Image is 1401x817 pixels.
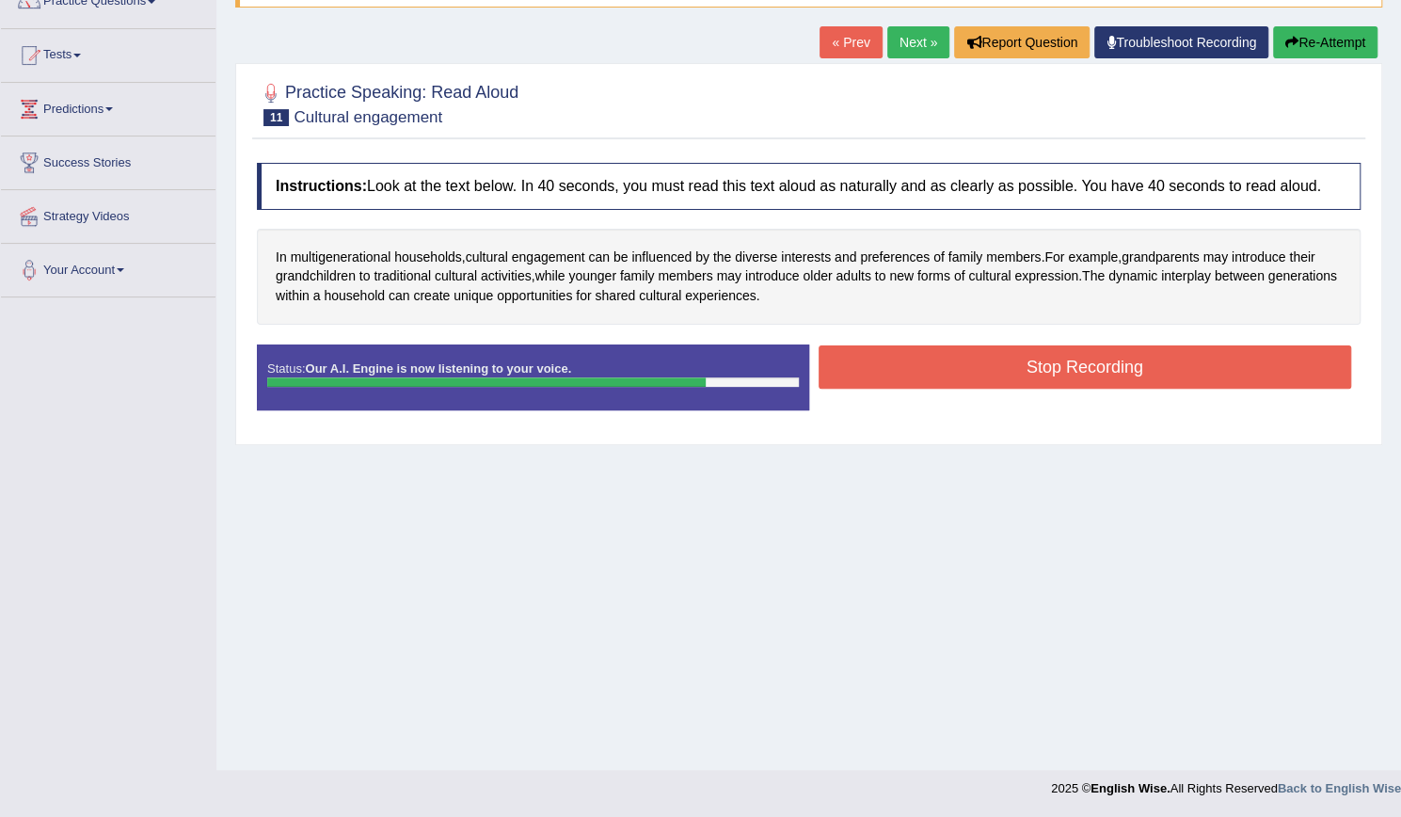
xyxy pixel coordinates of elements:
[1289,248,1314,267] span: Click to see word definition
[1,136,215,184] a: Success Stories
[1068,248,1118,267] span: Click to see word definition
[257,229,1361,325] div: , . , , . .
[1268,266,1337,286] span: Click to see word definition
[276,248,287,267] span: Click to see word definition
[1,244,215,291] a: Your Account
[389,286,410,306] span: Click to see word definition
[1108,266,1157,286] span: Click to see word definition
[781,248,831,267] span: Click to see word definition
[986,248,1041,267] span: Click to see word definition
[933,248,945,267] span: Click to see word definition
[1,83,215,130] a: Predictions
[917,266,950,286] span: Click to see word definition
[257,79,518,126] h2: Practice Speaking: Read Aloud
[1122,248,1200,267] span: Click to see word definition
[276,178,367,194] b: Instructions:
[294,108,442,126] small: Cultural engagement
[954,26,1090,58] button: Report Question
[1232,248,1286,267] span: Click to see word definition
[276,266,356,286] span: Click to see word definition
[313,286,321,306] span: Click to see word definition
[276,286,310,306] span: Click to see word definition
[291,248,391,267] span: Click to see word definition
[1,190,215,237] a: Strategy Videos
[535,266,565,286] span: Click to see word definition
[305,361,571,376] strong: Our A.I. Engine is now listening to your voice.
[1215,266,1265,286] span: Click to see word definition
[820,26,882,58] a: « Prev
[717,266,741,286] span: Click to see word definition
[1082,266,1105,286] span: Click to see word definition
[588,248,610,267] span: Click to see word definition
[954,266,965,286] span: Click to see word definition
[1014,266,1078,286] span: Click to see word definition
[835,248,856,267] span: Click to see word definition
[1273,26,1377,58] button: Re-Attempt
[631,248,692,267] span: Click to see word definition
[394,248,462,267] span: Click to see word definition
[497,286,572,306] span: Click to see word definition
[836,266,870,286] span: Click to see word definition
[374,266,431,286] span: Click to see word definition
[803,266,832,286] span: Click to see word definition
[257,344,809,410] div: Status:
[413,286,450,306] span: Click to see word definition
[860,248,930,267] span: Click to see word definition
[576,286,591,306] span: Click to see word definition
[1161,266,1211,286] span: Click to see word definition
[968,266,1011,286] span: Click to see word definition
[887,26,949,58] a: Next »
[435,266,477,286] span: Click to see word definition
[745,266,800,286] span: Click to see word definition
[595,286,635,306] span: Click to see word definition
[1,29,215,76] a: Tests
[481,266,532,286] span: Click to see word definition
[512,248,585,267] span: Click to see word definition
[568,266,616,286] span: Click to see word definition
[1278,781,1401,795] a: Back to English Wise
[819,345,1352,389] button: Stop Recording
[324,286,385,306] span: Click to see word definition
[613,248,629,267] span: Click to see word definition
[1044,248,1064,267] span: Click to see word definition
[875,266,886,286] span: Click to see word definition
[263,109,289,126] span: 11
[1091,781,1170,795] strong: English Wise.
[639,286,681,306] span: Click to see word definition
[359,266,371,286] span: Click to see word definition
[257,163,1361,210] h4: Look at the text below. In 40 seconds, you must read this text aloud as naturally and as clearly ...
[658,266,712,286] span: Click to see word definition
[685,286,756,306] span: Click to see word definition
[1202,248,1227,267] span: Click to see word definition
[1051,770,1401,797] div: 2025 © All Rights Reserved
[948,248,983,267] span: Click to see word definition
[1094,26,1268,58] a: Troubleshoot Recording
[695,248,709,267] span: Click to see word definition
[466,248,508,267] span: Click to see word definition
[454,286,493,306] span: Click to see word definition
[735,248,777,267] span: Click to see word definition
[713,248,731,267] span: Click to see word definition
[889,266,914,286] span: Click to see word definition
[620,266,655,286] span: Click to see word definition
